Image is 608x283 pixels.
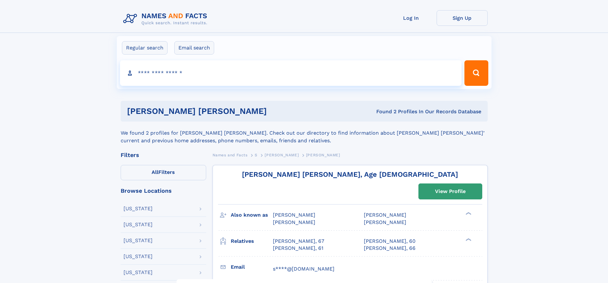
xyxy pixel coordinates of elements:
[121,10,213,27] img: Logo Names and Facts
[231,210,273,220] h3: Also known as
[120,60,462,86] input: search input
[231,236,273,247] h3: Relatives
[464,212,472,216] div: ❯
[124,222,153,227] div: [US_STATE]
[242,170,458,178] a: [PERSON_NAME] [PERSON_NAME], Age [DEMOGRAPHIC_DATA]
[124,206,153,211] div: [US_STATE]
[152,169,158,175] span: All
[437,10,488,26] a: Sign Up
[273,212,315,218] span: [PERSON_NAME]
[435,184,466,199] div: View Profile
[174,41,214,55] label: Email search
[273,219,315,225] span: [PERSON_NAME]
[364,238,416,245] a: [PERSON_NAME], 60
[265,153,299,157] span: [PERSON_NAME]
[122,41,168,55] label: Regular search
[464,237,472,242] div: ❯
[364,245,416,252] a: [PERSON_NAME], 66
[386,10,437,26] a: Log In
[265,151,299,159] a: [PERSON_NAME]
[121,152,206,158] div: Filters
[273,238,324,245] a: [PERSON_NAME], 67
[255,151,258,159] a: S
[255,153,258,157] span: S
[124,238,153,243] div: [US_STATE]
[231,262,273,272] h3: Email
[464,60,488,86] button: Search Button
[364,219,406,225] span: [PERSON_NAME]
[121,122,488,145] div: We found 2 profiles for [PERSON_NAME] [PERSON_NAME]. Check out our directory to find information ...
[419,184,482,199] a: View Profile
[306,153,340,157] span: [PERSON_NAME]
[121,165,206,180] label: Filters
[124,270,153,275] div: [US_STATE]
[364,212,406,218] span: [PERSON_NAME]
[121,188,206,194] div: Browse Locations
[321,108,481,115] div: Found 2 Profiles In Our Records Database
[273,245,323,252] a: [PERSON_NAME], 61
[127,107,322,115] h1: [PERSON_NAME] [PERSON_NAME]
[124,254,153,259] div: [US_STATE]
[213,151,248,159] a: Names and Facts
